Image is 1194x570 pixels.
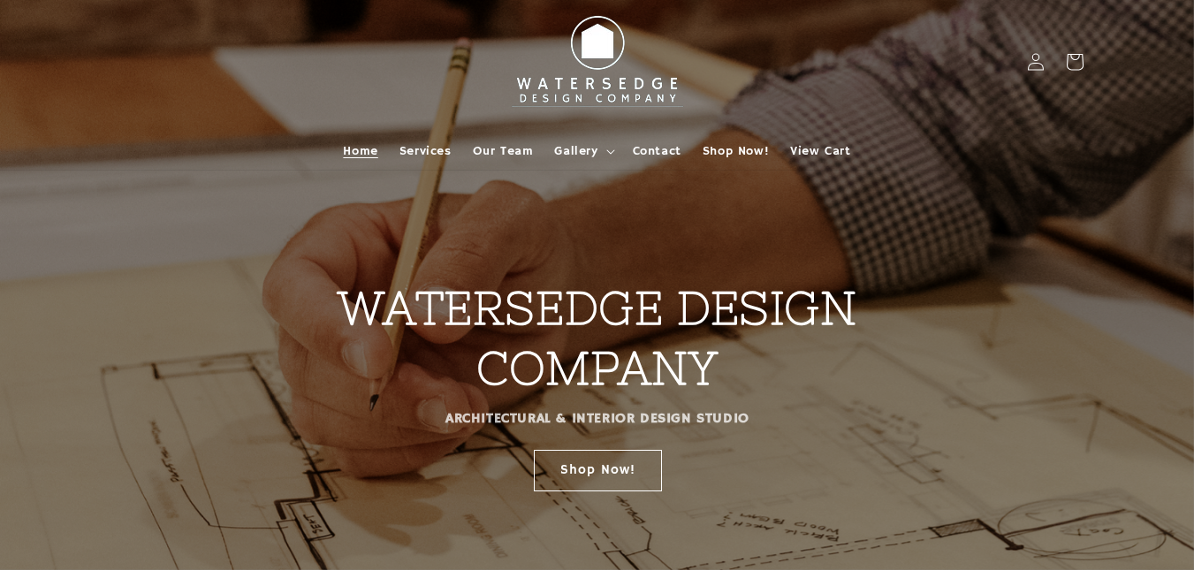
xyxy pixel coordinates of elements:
[633,143,681,159] span: Contact
[399,143,452,159] span: Services
[389,133,462,170] a: Services
[462,133,544,170] a: Our Team
[533,449,661,490] a: Shop Now!
[445,410,749,428] strong: ARCHITECTURAL & INTERIOR DESIGN STUDIO
[473,143,534,159] span: Our Team
[332,133,388,170] a: Home
[703,143,769,159] span: Shop Now!
[544,133,621,170] summary: Gallery
[343,143,377,159] span: Home
[500,7,695,117] img: Watersedge Design Co
[622,133,692,170] a: Contact
[338,282,856,394] strong: WATERSEDGE DESIGN COMPANY
[554,143,597,159] span: Gallery
[790,143,850,159] span: View Cart
[780,133,861,170] a: View Cart
[692,133,780,170] a: Shop Now!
